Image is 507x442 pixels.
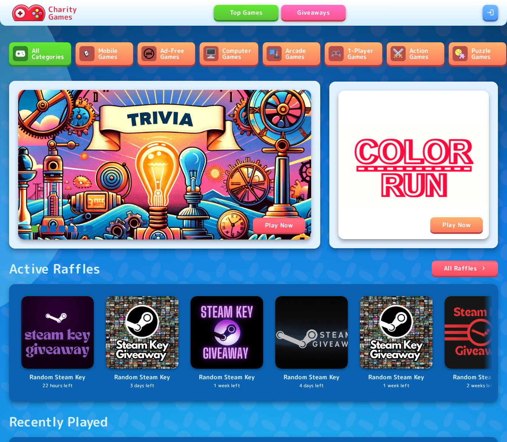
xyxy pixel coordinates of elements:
[387,42,444,65] a: Action GamesAction Games
[449,42,506,65] a: Puzzle GamesPuzzle Games
[338,91,489,239] a: Play Now
[9,414,109,430] div: Recently Played
[360,296,433,389] a: LogoRandom Steam Key1 week left
[76,42,133,65] a: Mobile GamesMobile Games
[106,382,178,389] p: 3 days left
[191,382,263,389] p: 1 week left
[275,296,348,369] img: Logo
[106,296,178,389] a: LogoRandom Steam Key3 days left
[275,382,348,389] p: 4 days left
[9,3,80,23] a: Charity Games
[360,296,433,369] img: Logo
[360,382,433,389] p: 1 week left
[21,382,94,389] p: 22 hours left
[432,261,498,276] a: All Raffles
[275,296,348,389] a: LogoRandom Steam Key4 days left
[360,372,433,382] p: Random Steam Key
[200,42,258,65] a: Computer GamesComputer Games
[214,5,278,20] a: Top Games
[325,42,382,65] a: 1-Player Games1-Player Games
[21,296,94,369] img: Logo
[48,5,77,20] p: Charity Games
[106,372,178,382] p: Random Steam Key
[430,217,483,232] div: Play Now
[281,5,346,20] a: Giveaways
[263,42,320,65] a: Arcade GamesArcade Games
[9,261,101,277] div: Active Raffles
[338,91,489,239] img: Color Run
[191,296,263,389] a: LogoRandom Steam Key1 week left
[9,42,71,65] a: All CategoriesAll Categories
[106,296,178,369] img: Logo
[18,90,311,240] a: Play Now
[275,372,348,382] p: Random Steam Key
[138,42,195,65] a: Ad-Free GamesAd-Free Games
[191,372,263,382] p: Random Steam Key
[18,90,311,240] img: Time Travel
[12,5,45,21] img: Charity.Games
[21,372,94,382] p: Random Steam Key
[21,296,94,389] a: LogoRandom Steam Key22 hours left
[253,218,305,233] div: Play Now
[191,296,263,369] img: Logo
